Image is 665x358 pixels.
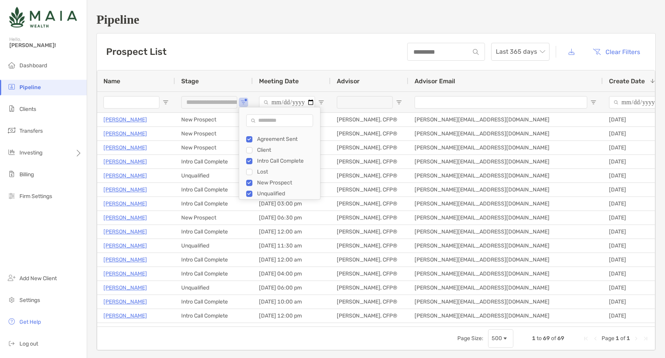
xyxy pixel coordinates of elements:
button: Open Filter Menu [240,99,247,105]
div: [PERSON_NAME], CFP® [331,239,408,253]
p: [PERSON_NAME] [103,213,147,223]
p: [PERSON_NAME] [103,199,147,209]
div: [PERSON_NAME], CFP® [331,281,408,295]
div: [PERSON_NAME][EMAIL_ADDRESS][DOMAIN_NAME] [408,169,603,183]
div: [PERSON_NAME][EMAIL_ADDRESS][DOMAIN_NAME] [408,281,603,295]
span: of [551,335,556,342]
div: Client [257,147,315,153]
a: [PERSON_NAME] [103,297,147,307]
h1: Pipeline [96,12,656,27]
a: [PERSON_NAME] [103,283,147,293]
div: [DATE] 06:30 pm [253,211,331,225]
span: Firm Settings [19,193,52,200]
div: New Prospect [175,211,253,225]
button: Open Filter Menu [590,99,597,105]
div: Intro Call Complete [175,225,253,239]
div: Lost [257,168,315,175]
div: Filter List [239,123,320,199]
span: 1 [616,335,619,342]
span: Page [602,335,614,342]
span: Transfers [19,128,43,134]
div: [PERSON_NAME][EMAIL_ADDRESS][DOMAIN_NAME] [408,239,603,253]
span: Billing [19,171,34,178]
span: Log out [19,340,38,347]
div: Intro Call Complete [175,155,253,168]
div: Agreement Sent [257,136,315,142]
h3: Prospect List [106,46,166,57]
div: Intro Call Complete [175,309,253,323]
span: Get Help [19,319,41,325]
div: Page Size [488,329,513,348]
div: [DATE] 06:30 pm [253,323,331,337]
img: settings icon [7,295,16,304]
span: Investing [19,149,42,156]
span: Last 365 days [496,43,545,60]
img: clients icon [7,104,16,113]
input: Search filter values [246,114,313,127]
div: [PERSON_NAME], CFP® [331,183,408,197]
a: [PERSON_NAME] [103,325,147,335]
input: Create Date Filter Input [609,96,665,109]
div: [PERSON_NAME][EMAIL_ADDRESS][DOMAIN_NAME] [408,225,603,239]
a: [PERSON_NAME] [103,115,147,125]
p: [PERSON_NAME] [103,129,147,139]
span: 1 [626,335,630,342]
div: Previous Page [592,335,598,342]
div: [PERSON_NAME][EMAIL_ADDRESS][DOMAIN_NAME] [408,211,603,225]
img: get-help icon [7,317,16,326]
img: add_new_client icon [7,273,16,283]
div: New Prospect [175,127,253,140]
div: [PERSON_NAME], CFP® [331,155,408,168]
div: [DATE] 12:00 am [253,225,331,239]
input: Advisor Email Filter Input [415,96,587,109]
a: [PERSON_NAME] [103,227,147,237]
a: [PERSON_NAME] [103,171,147,181]
span: Name [103,77,120,85]
span: 1 [532,335,535,342]
a: [PERSON_NAME] [103,255,147,265]
a: [PERSON_NAME] [103,311,147,321]
div: [PERSON_NAME][EMAIL_ADDRESS][DOMAIN_NAME] [408,113,603,126]
div: Intro Call Complete [175,295,253,309]
div: First Page [583,335,589,342]
div: [DATE] 11:30 am [253,239,331,253]
div: [DATE] 10:00 am [253,295,331,309]
input: Name Filter Input [103,96,159,109]
span: [PERSON_NAME]! [9,42,82,49]
span: Settings [19,297,40,304]
button: Open Filter Menu [163,99,169,105]
div: [DATE] 06:00 pm [253,281,331,295]
span: Advisor [337,77,360,85]
div: [DATE] 03:00 pm [253,197,331,211]
span: Meeting Date [259,77,299,85]
span: Create Date [609,77,645,85]
div: Unqualified [175,169,253,183]
img: billing icon [7,169,16,179]
div: [DATE] 12:00 pm [253,309,331,323]
p: [PERSON_NAME] [103,185,147,195]
input: Meeting Date Filter Input [259,96,315,109]
button: Clear Filters [587,43,646,60]
span: Add New Client [19,275,57,282]
span: Pipeline [19,84,41,91]
span: Advisor Email [415,77,455,85]
div: Intro Call Complete [175,197,253,211]
button: Open Filter Menu [396,99,402,105]
div: [PERSON_NAME], CFP® [331,253,408,267]
div: [DATE] 12:00 am [253,253,331,267]
div: Unqualified [175,281,253,295]
div: Last Page [642,335,649,342]
div: [PERSON_NAME], CFP® [331,169,408,183]
div: Intro Call Complete [175,253,253,267]
div: [PERSON_NAME], CFP® [331,211,408,225]
span: Clients [19,106,36,112]
div: [PERSON_NAME][EMAIL_ADDRESS][DOMAIN_NAME] [408,309,603,323]
a: [PERSON_NAME] [103,241,147,251]
p: [PERSON_NAME] [103,269,147,279]
div: Intro Call Complete [175,183,253,197]
div: [PERSON_NAME][EMAIL_ADDRESS][DOMAIN_NAME] [408,197,603,211]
